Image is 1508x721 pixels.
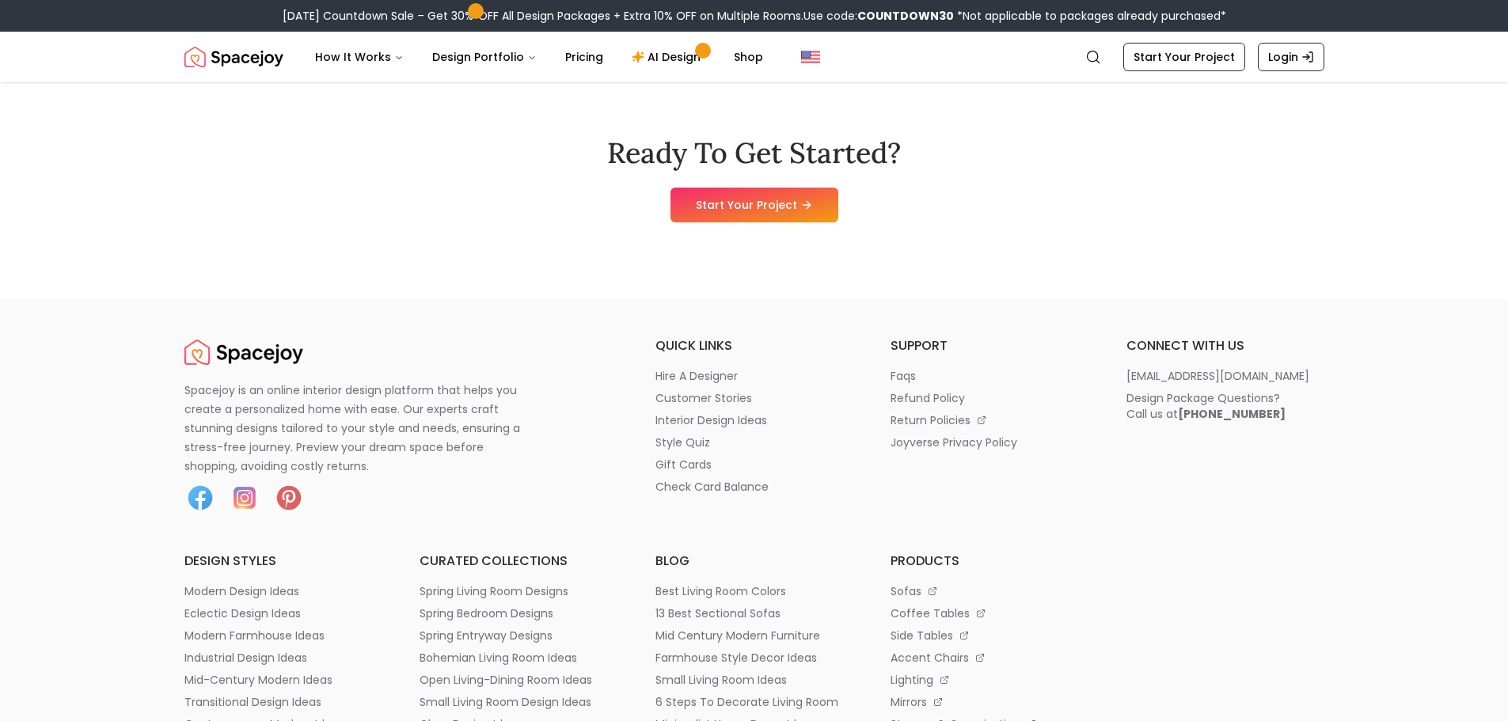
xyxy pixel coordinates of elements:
b: COUNTDOWN30 [857,8,954,24]
a: mid century modern furniture [655,628,853,643]
a: farmhouse style decor ideas [655,650,853,666]
button: Design Portfolio [420,41,549,73]
a: joyverse privacy policy [891,434,1088,450]
a: sofas [891,583,1088,599]
a: mirrors [891,694,1088,710]
p: refund policy [891,390,965,406]
p: coffee tables [891,605,970,621]
img: Instagram icon [229,482,260,514]
a: spring bedroom designs [420,605,617,621]
p: lighting [891,672,933,688]
p: customer stories [655,390,752,406]
p: side tables [891,628,953,643]
h6: quick links [655,336,853,355]
a: [EMAIL_ADDRESS][DOMAIN_NAME] [1126,368,1324,384]
h6: products [891,552,1088,571]
p: Spacejoy is an online interior design platform that helps you create a personalized home with eas... [184,381,539,476]
a: spring living room designs [420,583,617,599]
a: bohemian living room ideas [420,650,617,666]
h6: design styles [184,552,382,571]
h6: connect with us [1126,336,1324,355]
a: 13 best sectional sofas [655,605,853,621]
img: United States [801,47,820,66]
p: modern design ideas [184,583,299,599]
img: Spacejoy Logo [184,336,303,368]
a: Login [1258,43,1324,71]
p: [EMAIL_ADDRESS][DOMAIN_NAME] [1126,368,1309,384]
p: small living room ideas [655,672,787,688]
a: side tables [891,628,1088,643]
p: faqs [891,368,916,384]
a: accent chairs [891,650,1088,666]
a: check card balance [655,479,853,495]
p: mid century modern furniture [655,628,820,643]
a: Spacejoy [184,336,303,368]
img: Pinterest icon [273,482,305,514]
div: [DATE] Countdown Sale – Get 30% OFF All Design Packages + Extra 10% OFF on Multiple Rooms. [283,8,1226,24]
p: transitional design ideas [184,694,321,710]
p: hire a designer [655,368,738,384]
h6: curated collections [420,552,617,571]
p: modern farmhouse ideas [184,628,325,643]
a: hire a designer [655,368,853,384]
a: interior design ideas [655,412,853,428]
p: open living-dining room ideas [420,672,592,688]
p: eclectic design ideas [184,605,301,621]
a: mid-century modern ideas [184,672,382,688]
p: joyverse privacy policy [891,434,1017,450]
b: [PHONE_NUMBER] [1178,406,1286,422]
a: Design Package Questions?Call us at[PHONE_NUMBER] [1126,390,1324,422]
p: gift cards [655,457,712,472]
nav: Global [184,32,1324,82]
p: spring living room designs [420,583,568,599]
a: small living room ideas [655,672,853,688]
a: modern farmhouse ideas [184,628,382,643]
a: return policies [891,412,1088,428]
a: coffee tables [891,605,1088,621]
p: bohemian living room ideas [420,650,577,666]
button: How It Works [302,41,416,73]
a: transitional design ideas [184,694,382,710]
p: small living room design ideas [420,694,591,710]
a: faqs [891,368,1088,384]
a: AI Design [619,41,718,73]
p: mirrors [891,694,927,710]
a: Shop [721,41,776,73]
p: style quiz [655,434,710,450]
span: Use code: [803,8,954,24]
p: sofas [891,583,921,599]
a: open living-dining room ideas [420,672,617,688]
a: best living room colors [655,583,853,599]
a: gift cards [655,457,853,472]
p: check card balance [655,479,769,495]
img: Spacejoy Logo [184,41,283,73]
p: best living room colors [655,583,786,599]
p: 13 best sectional sofas [655,605,781,621]
a: small living room design ideas [420,694,617,710]
span: *Not applicable to packages already purchased* [954,8,1226,24]
p: return policies [891,412,971,428]
nav: Main [302,41,776,73]
h6: blog [655,552,853,571]
p: farmhouse style decor ideas [655,650,817,666]
p: spring bedroom designs [420,605,553,621]
p: mid-century modern ideas [184,672,332,688]
h6: support [891,336,1088,355]
a: 6 steps to decorate living room [655,694,853,710]
a: eclectic design ideas [184,605,382,621]
h2: Ready To Get Started? [607,137,901,169]
p: interior design ideas [655,412,767,428]
p: spring entryway designs [420,628,553,643]
p: accent chairs [891,650,969,666]
a: lighting [891,672,1088,688]
img: Facebook icon [184,482,216,514]
a: style quiz [655,434,853,450]
div: Design Package Questions? Call us at [1126,390,1286,422]
a: refund policy [891,390,1088,406]
a: modern design ideas [184,583,382,599]
a: Spacejoy [184,41,283,73]
a: Start Your Project [1123,43,1245,71]
a: customer stories [655,390,853,406]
